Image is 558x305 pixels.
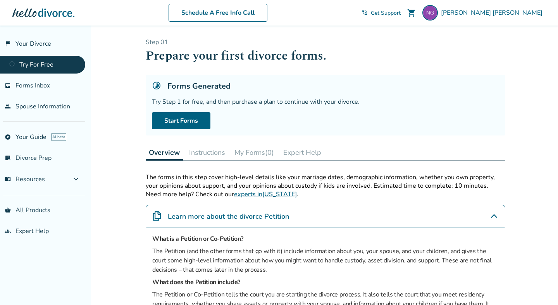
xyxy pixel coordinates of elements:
p: The forms in this step cover high-level details like your marriage dates, demographic information... [146,173,505,190]
img: nadinefridaygroup@gmail.com [422,5,438,21]
span: flag_2 [5,41,11,47]
a: Start Forms [152,112,210,129]
iframe: Chat Widget [519,268,558,305]
h5: Forms Generated [167,81,231,91]
a: Schedule A Free Info Call [169,4,267,22]
span: people [5,103,11,110]
span: phone_in_talk [362,10,368,16]
button: Overview [146,145,183,161]
p: Step 0 1 [146,38,505,46]
div: Try Step 1 for free, and then purchase a plan to continue with your divorce. [152,98,499,106]
span: Resources [5,175,45,183]
span: expand_more [71,175,81,184]
a: phone_in_talkGet Support [362,9,401,17]
a: experts in[US_STATE] [234,190,297,199]
p: Need more help? Check out our . [146,190,505,199]
span: Forms Inbox [15,81,50,90]
span: explore [5,134,11,140]
button: Instructions [186,145,228,160]
span: shopping_cart [407,8,416,17]
h5: What does the Petition include? [152,278,499,287]
span: groups [5,228,11,234]
span: list_alt_check [5,155,11,161]
p: The Petition (and the other forms that go with it) include information about you, your spouse, an... [152,247,499,274]
span: [PERSON_NAME] [PERSON_NAME] [441,9,546,17]
h4: Learn more about the divorce Petition [168,211,289,221]
span: inbox [5,82,11,89]
h5: What is a Petition or Co-Petition? [152,234,499,243]
span: AI beta [51,133,66,141]
img: Learn more about the divorce Petition [152,211,162,221]
span: Get Support [371,9,401,17]
span: menu_book [5,176,11,182]
button: Expert Help [280,145,324,160]
span: shopping_basket [5,207,11,213]
button: My Forms(0) [231,145,277,160]
h1: Prepare your first divorce forms. [146,46,505,65]
div: Learn more about the divorce Petition [146,205,505,228]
